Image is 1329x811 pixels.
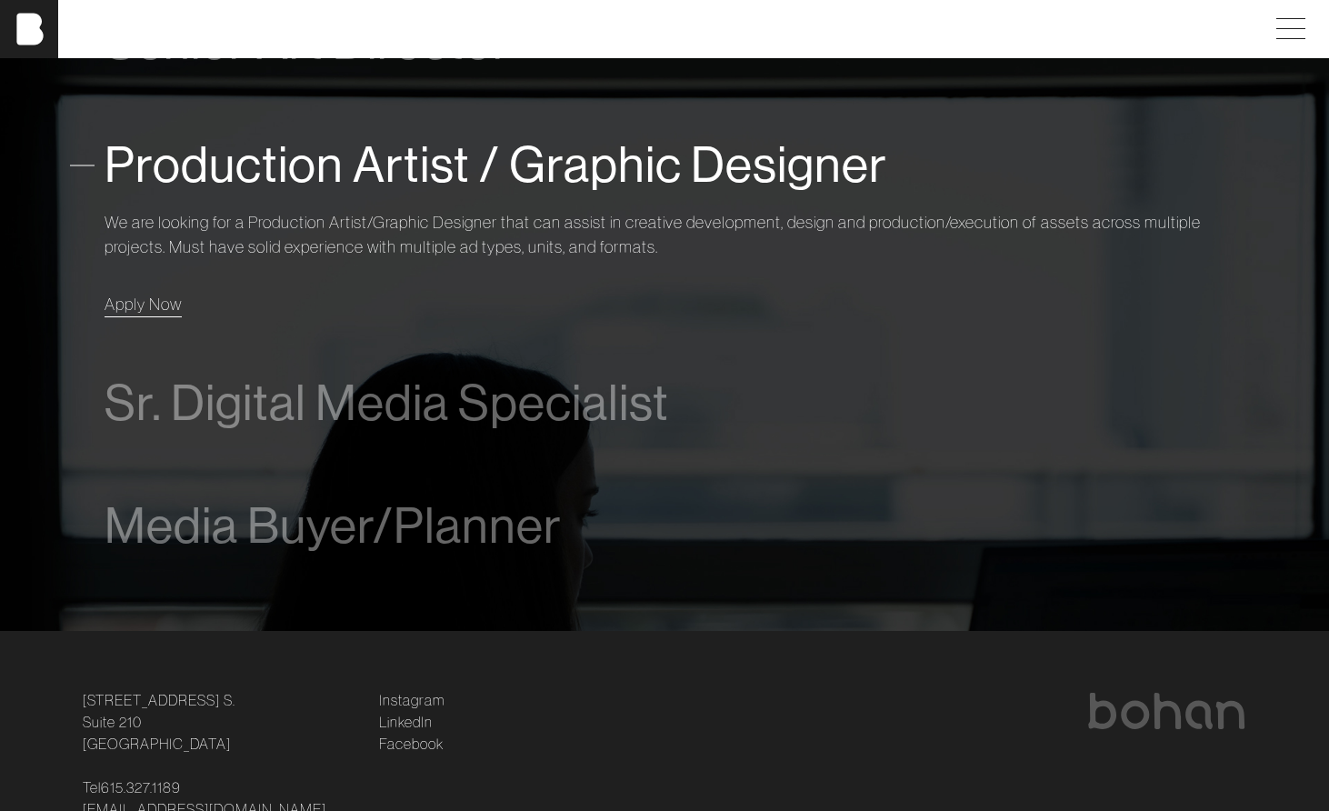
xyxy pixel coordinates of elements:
[105,15,511,70] span: Senior Art Director
[379,711,433,733] a: LinkedIn
[105,375,669,431] span: Sr. Digital Media Specialist
[83,689,235,755] a: [STREET_ADDRESS] S.Suite 210[GEOGRAPHIC_DATA]
[105,294,182,315] span: Apply Now
[105,137,887,193] span: Production Artist / Graphic Designer
[379,733,444,755] a: Facebook
[101,776,181,798] a: 615.327.1189
[105,498,562,554] span: Media Buyer/Planner
[105,292,182,316] a: Apply Now
[1086,693,1246,729] img: bohan logo
[105,210,1224,259] p: We are looking for a Production Artist/Graphic Designer that can assist in creative development, ...
[379,689,445,711] a: Instagram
